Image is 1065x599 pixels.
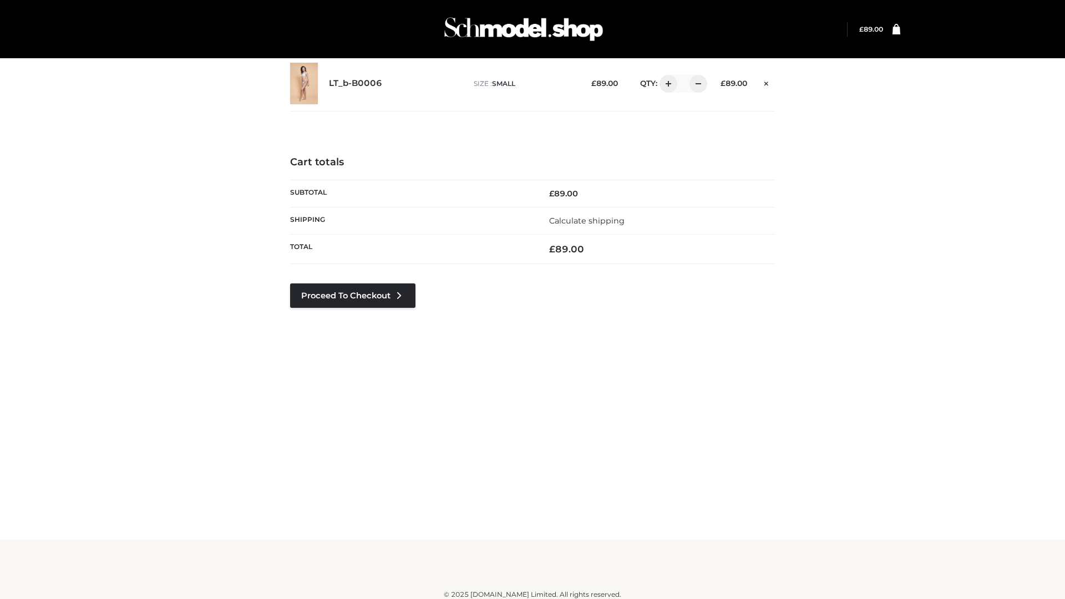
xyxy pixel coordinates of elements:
bdi: 89.00 [549,189,578,199]
th: Subtotal [290,180,532,207]
div: QTY: [629,75,703,93]
span: £ [721,79,726,88]
bdi: 89.00 [591,79,618,88]
a: LT_b-B0006 [329,78,382,89]
bdi: 89.00 [859,25,883,33]
span: £ [549,189,554,199]
a: Calculate shipping [549,216,625,226]
span: £ [859,25,864,33]
h4: Cart totals [290,156,775,169]
span: £ [549,243,555,255]
a: Proceed to Checkout [290,283,415,308]
p: size : [474,79,574,89]
img: Schmodel Admin 964 [440,7,607,51]
span: SMALL [492,79,515,88]
th: Shipping [290,207,532,234]
a: Remove this item [758,75,775,89]
span: £ [591,79,596,88]
bdi: 89.00 [721,79,747,88]
bdi: 89.00 [549,243,584,255]
th: Total [290,235,532,264]
a: £89.00 [859,25,883,33]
